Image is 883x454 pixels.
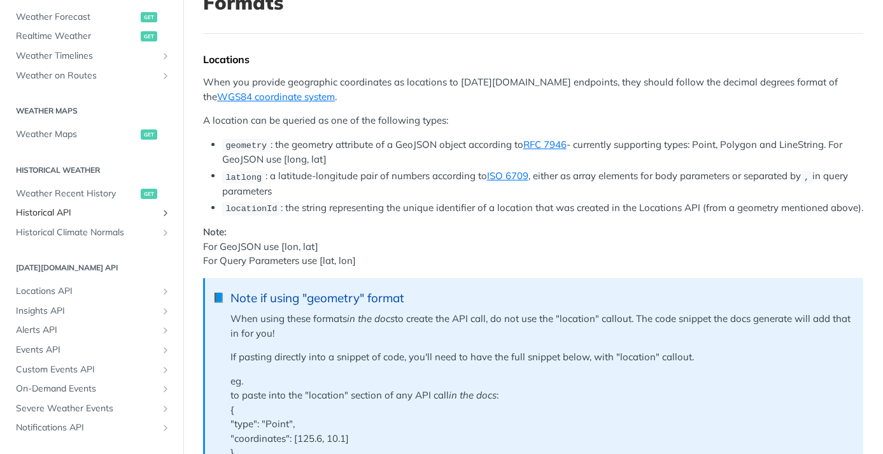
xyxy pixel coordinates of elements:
[160,384,171,394] button: Show subpages for On-Demand Events
[10,105,174,117] h2: Weather Maps
[10,282,174,301] a: Locations APIShow subpages for Locations API
[16,383,157,395] span: On-Demand Events
[160,228,171,238] button: Show subpages for Historical Climate Normals
[16,128,138,141] span: Weather Maps
[16,344,157,356] span: Events API
[10,321,174,340] a: Alerts APIShow subpages for Alerts API
[160,208,171,218] button: Show subpages for Historical API
[523,138,567,150] a: RFC 7946
[160,71,171,81] button: Show subpages for Weather on Routes
[16,421,157,434] span: Notifications API
[141,31,157,41] span: get
[230,350,851,365] p: If pasting directly into a snippet of code, you'll need to have the full snippet below, with "loc...
[141,12,157,22] span: get
[10,340,174,360] a: Events APIShow subpages for Events API
[16,285,157,298] span: Locations API
[10,418,174,437] a: Notifications APIShow subpages for Notifications API
[449,389,497,401] em: in the docs
[16,70,157,82] span: Weather on Routes
[16,187,138,200] span: Weather Recent History
[16,207,157,219] span: Historical API
[203,113,863,128] p: A location can be queried as one of the following types:
[141,129,157,140] span: get
[160,286,171,297] button: Show subpages for Locations API
[10,399,174,418] a: Severe Weather EventsShow subpages for Severe Weather Events
[160,306,171,316] button: Show subpages for Insights API
[16,30,138,43] span: Realtime Weather
[203,53,863,66] div: Locations
[225,141,267,150] span: geometry
[10,47,174,66] a: Weather TimelinesShow subpages for Weather Timelines
[10,66,174,85] a: Weather on RoutesShow subpages for Weather on Routes
[10,302,174,321] a: Insights APIShow subpages for Insights API
[16,402,157,415] span: Severe Weather Events
[804,172,809,182] span: ,
[160,51,171,61] button: Show subpages for Weather Timelines
[160,365,171,375] button: Show subpages for Custom Events API
[10,262,174,274] h2: [DATE][DOMAIN_NAME] API
[213,291,225,305] span: 📘
[222,201,863,216] li: : the string representing the unique identifier of a location that was created in the Locations A...
[16,324,157,337] span: Alerts API
[222,169,863,198] li: : a latitude-longitude pair of numbers according to , either as array elements for body parameter...
[10,379,174,399] a: On-Demand EventsShow subpages for On-Demand Events
[141,189,157,199] span: get
[225,204,277,214] span: locationId
[10,203,174,223] a: Historical APIShow subpages for Historical API
[487,170,528,182] a: ISO 6709
[10,125,174,144] a: Weather Mapsget
[10,27,174,46] a: Realtime Weatherget
[230,312,851,340] p: When using these formats to create the API call, do not use the "location" callout. The code snip...
[16,226,157,239] span: Historical Climate Normals
[16,305,157,318] span: Insights API
[222,138,863,167] li: : the geometry attribute of a GeoJSON object according to - currently supporting types: Point, Po...
[203,226,227,238] strong: Note:
[203,75,863,104] p: When you provide geographic coordinates as locations to [DATE][DOMAIN_NAME] endpoints, they shoul...
[225,172,262,182] span: latlong
[10,165,174,176] h2: Historical Weather
[160,325,171,335] button: Show subpages for Alerts API
[160,423,171,433] button: Show subpages for Notifications API
[217,91,335,103] a: WGS84 coordinate system
[10,184,174,203] a: Weather Recent Historyget
[203,225,863,268] p: For GeoJSON use [lon, lat] For Query Parameters use [lat, lon]
[230,291,851,305] div: Note if using "geometry" format
[347,312,395,325] em: in the docs
[10,360,174,379] a: Custom Events APIShow subpages for Custom Events API
[16,11,138,24] span: Weather Forecast
[160,345,171,355] button: Show subpages for Events API
[10,223,174,242] a: Historical Climate NormalsShow subpages for Historical Climate Normals
[16,50,157,62] span: Weather Timelines
[16,363,157,376] span: Custom Events API
[10,8,174,27] a: Weather Forecastget
[160,404,171,414] button: Show subpages for Severe Weather Events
